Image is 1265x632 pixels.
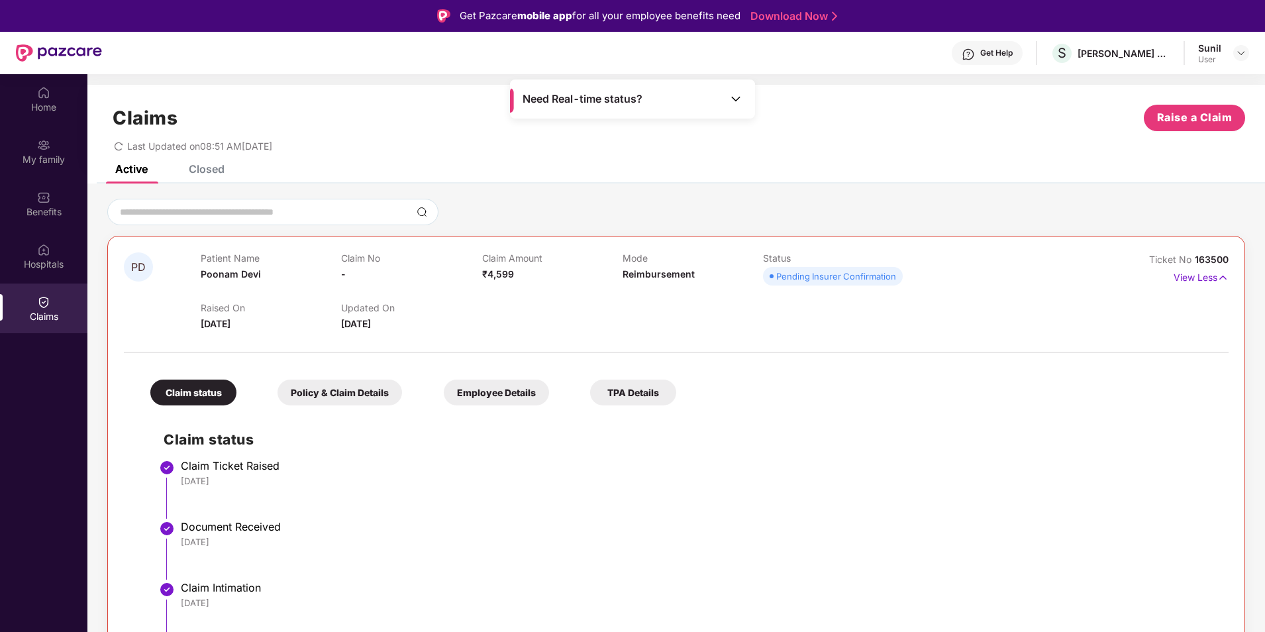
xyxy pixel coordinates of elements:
[341,252,481,264] p: Claim No
[181,581,1215,594] div: Claim Intimation
[150,380,236,405] div: Claim status
[482,252,623,264] p: Claim Amount
[980,48,1013,58] div: Get Help
[417,207,427,217] img: svg+xml;base64,PHN2ZyBpZD0iU2VhcmNoLTMyeDMyIiB4bWxucz0iaHR0cDovL3d3dy53My5vcmcvMjAwMC9zdmciIHdpZH...
[482,268,514,280] span: ₹4,599
[832,9,837,23] img: Stroke
[763,252,903,264] p: Status
[131,262,146,273] span: PD
[517,9,572,22] strong: mobile app
[1236,48,1246,58] img: svg+xml;base64,PHN2ZyBpZD0iRHJvcGRvd24tMzJ4MzIiIHhtbG5zPSJodHRwOi8vd3d3LnczLm9yZy8yMDAwL3N2ZyIgd2...
[1198,42,1221,54] div: Sunil
[278,380,402,405] div: Policy & Claim Details
[37,86,50,99] img: svg+xml;base64,PHN2ZyBpZD0iSG9tZSIgeG1sbnM9Imh0dHA6Ly93d3cudzMub3JnLzIwMDAvc3ZnIiB3aWR0aD0iMjAiIG...
[159,582,175,598] img: svg+xml;base64,PHN2ZyBpZD0iU3RlcC1Eb25lLTMyeDMyIiB4bWxucz0iaHR0cDovL3d3dy53My5vcmcvMjAwMC9zdmciIH...
[523,92,642,106] span: Need Real-time status?
[1174,267,1229,285] p: View Less
[1078,47,1170,60] div: [PERSON_NAME] CONSULTANTS P LTD
[201,318,230,329] span: [DATE]
[623,252,763,264] p: Mode
[16,44,102,62] img: New Pazcare Logo
[181,536,1215,548] div: [DATE]
[113,107,177,129] h1: Claims
[1195,254,1229,265] span: 163500
[444,380,549,405] div: Employee Details
[1149,254,1195,265] span: Ticket No
[37,295,50,309] img: svg+xml;base64,PHN2ZyBpZD0iQ2xhaW0iIHhtbG5zPSJodHRwOi8vd3d3LnczLm9yZy8yMDAwL3N2ZyIgd2lkdGg9IjIwIi...
[201,268,261,280] span: Poonam Devi
[159,460,175,476] img: svg+xml;base64,PHN2ZyBpZD0iU3RlcC1Eb25lLTMyeDMyIiB4bWxucz0iaHR0cDovL3d3dy53My5vcmcvMjAwMC9zdmciIH...
[127,140,272,152] span: Last Updated on 08:51 AM[DATE]
[201,252,341,264] p: Patient Name
[189,162,225,176] div: Closed
[1198,54,1221,65] div: User
[729,92,742,105] img: Toggle Icon
[962,48,975,61] img: svg+xml;base64,PHN2ZyBpZD0iSGVscC0zMngzMiIgeG1sbnM9Imh0dHA6Ly93d3cudzMub3JnLzIwMDAvc3ZnIiB3aWR0aD...
[115,162,148,176] div: Active
[341,302,481,313] p: Updated On
[623,268,695,280] span: Reimbursement
[1144,105,1245,131] button: Raise a Claim
[437,9,450,23] img: Logo
[181,520,1215,533] div: Document Received
[181,459,1215,472] div: Claim Ticket Raised
[181,475,1215,487] div: [DATE]
[114,140,123,152] span: redo
[1217,270,1229,285] img: svg+xml;base64,PHN2ZyB4bWxucz0iaHR0cDovL3d3dy53My5vcmcvMjAwMC9zdmciIHdpZHRoPSIxNyIgaGVpZ2h0PSIxNy...
[776,270,896,283] div: Pending Insurer Confirmation
[1157,109,1233,126] span: Raise a Claim
[37,191,50,204] img: svg+xml;base64,PHN2ZyBpZD0iQmVuZWZpdHMiIHhtbG5zPSJodHRwOi8vd3d3LnczLm9yZy8yMDAwL3N2ZyIgd2lkdGg9Ij...
[341,318,371,329] span: [DATE]
[181,597,1215,609] div: [DATE]
[164,429,1215,450] h2: Claim status
[201,302,341,313] p: Raised On
[37,138,50,152] img: svg+xml;base64,PHN2ZyB3aWR0aD0iMjAiIGhlaWdodD0iMjAiIHZpZXdCb3g9IjAgMCAyMCAyMCIgZmlsbD0ibm9uZSIgeG...
[460,8,740,24] div: Get Pazcare for all your employee benefits need
[341,268,346,280] span: -
[1058,45,1066,61] span: S
[37,243,50,256] img: svg+xml;base64,PHN2ZyBpZD0iSG9zcGl0YWxzIiB4bWxucz0iaHR0cDovL3d3dy53My5vcmcvMjAwMC9zdmciIHdpZHRoPS...
[590,380,676,405] div: TPA Details
[750,9,833,23] a: Download Now
[159,521,175,537] img: svg+xml;base64,PHN2ZyBpZD0iU3RlcC1Eb25lLTMyeDMyIiB4bWxucz0iaHR0cDovL3d3dy53My5vcmcvMjAwMC9zdmciIH...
